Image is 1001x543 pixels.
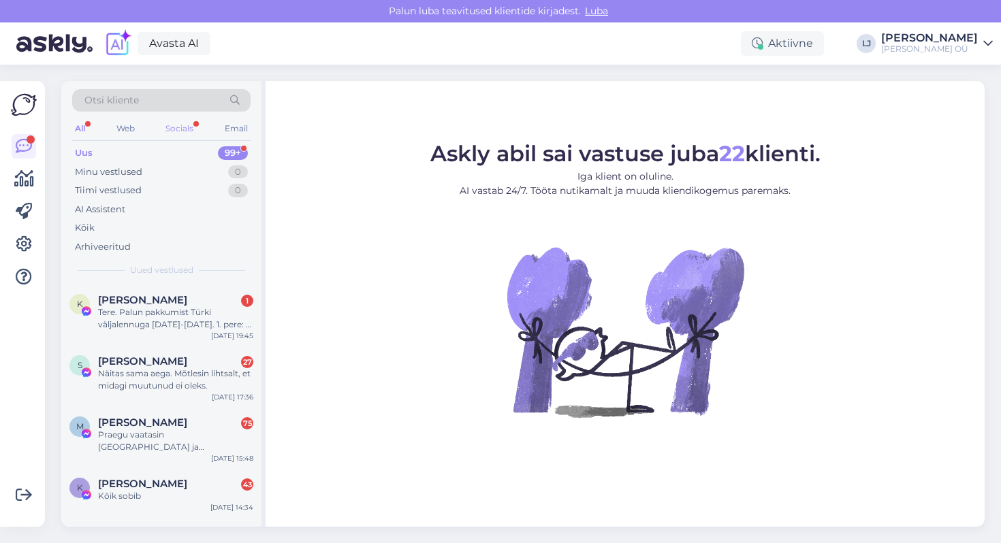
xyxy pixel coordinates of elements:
div: Minu vestlused [75,165,142,179]
div: LJ [857,34,876,53]
div: 27 [241,356,253,368]
span: Otsi kliente [84,93,139,108]
span: Sten Maalinn [98,355,187,367]
span: Luba [581,5,612,17]
img: explore-ai [104,29,132,58]
div: Aktiivne [741,31,824,56]
a: Avasta AI [138,32,210,55]
div: Email [222,120,251,137]
div: Praegu vaatasin [GEOGRAPHIC_DATA] ja [GEOGRAPHIC_DATA], aga [GEOGRAPHIC_DATA] info kuidagi poolik... [98,429,253,453]
div: 99+ [218,146,248,160]
div: Tere. Palun pakkumist Türki väljalennuga [DATE]-[DATE]. 1. pere: 2 täiskasvanut ja 2 last 14 ja 1... [98,306,253,331]
div: Kõik sobib [98,490,253,502]
span: K [77,299,83,309]
div: [DATE] 15:48 [211,453,253,463]
div: Kõik [75,221,95,235]
div: Arhiveeritud [75,240,131,254]
a: [PERSON_NAME][PERSON_NAME] OÜ [881,33,993,54]
b: 22 [719,140,745,167]
span: Kaili Kaljund [98,478,187,490]
span: Karmen Hütt [98,294,187,306]
div: Uus [75,146,93,160]
div: Tiimi vestlused [75,184,142,197]
span: Askly abil sai vastuse juba klienti. [430,140,821,167]
div: 75 [241,417,253,429]
div: 1 [241,295,253,307]
div: [DATE] 19:45 [211,331,253,341]
span: M [76,421,84,431]
span: S [78,360,82,370]
div: 43 [241,478,253,491]
div: Socials [163,120,196,137]
span: Uued vestlused [130,264,193,276]
div: AI Assistent [75,203,125,216]
div: Näitas sama aega. Mõtlesin lihtsalt, et midagi muutunud ei oleks. [98,367,253,392]
p: Iga klient on oluline. AI vastab 24/7. Tööta nutikamalt ja muuda kliendikogemus paremaks. [430,169,821,198]
div: All [72,120,88,137]
div: [PERSON_NAME] OÜ [881,44,978,54]
div: [PERSON_NAME] [881,33,978,44]
div: 0 [228,184,248,197]
span: K [77,482,83,493]
span: Merly Paltser [98,416,187,429]
div: Web [114,120,138,137]
div: [DATE] 14:34 [210,502,253,512]
div: 0 [228,165,248,179]
div: [DATE] 17:36 [212,392,253,402]
img: No Chat active [503,209,748,454]
img: Askly Logo [11,92,37,118]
